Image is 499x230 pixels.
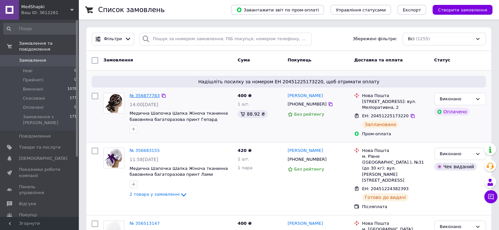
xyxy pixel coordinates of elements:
span: Завантажити звіт по пром-оплаті [236,7,319,13]
div: Оплачено [434,108,470,116]
div: Заплановано [362,121,399,128]
span: Замовлення з [PERSON_NAME] [23,114,70,126]
span: 2 товара у замовленні [130,192,180,197]
span: (1255) [416,36,430,41]
span: [DEMOGRAPHIC_DATA] [19,156,67,161]
span: Покупець [288,57,312,62]
a: 2 товара у замовленні [130,192,187,197]
a: Фото товару [103,148,124,169]
div: Виконано [440,151,472,157]
div: Післяплата [362,204,429,210]
a: [PERSON_NAME] [288,93,323,99]
span: ЕН: 20451224382393 [362,186,408,191]
button: Експорт [398,5,426,15]
span: 0 [74,68,77,74]
span: 400 ₴ [238,93,252,98]
span: 1 шт. [238,156,249,161]
span: Без рейтингу [294,112,324,117]
a: № 356877783 [130,93,160,98]
button: Завантажити звіт по пром-оплаті [231,5,324,15]
img: Фото товару [104,93,124,113]
div: Готово до видачі [362,193,408,201]
span: 177 [70,95,77,101]
div: Нова Пошта [362,93,429,99]
span: Виконані [23,86,43,92]
span: Управління статусами [336,8,386,12]
span: 14:00[DATE] [130,102,158,107]
span: Відгуки [19,201,36,207]
div: Пром-оплата [362,131,429,137]
h1: Список замовлень [98,6,165,14]
span: 0 [74,105,77,110]
input: Пошук за номером замовлення, ПІБ покупця, номером телефону, Email, номером накладної [139,33,312,45]
a: [PERSON_NAME] [288,148,323,154]
span: Збережені фільтри: [353,36,397,42]
a: Медична Шапочка Шапка Жіноча тканинна бавовняна багаторазова принт Гепард леопард [130,111,228,128]
span: Cума [238,57,250,62]
span: Створити замовлення [438,8,487,12]
span: Фільтри [104,36,122,42]
span: Без рейтингу [294,167,324,172]
span: Нові [23,68,32,74]
span: Доставка та оплата [354,57,402,62]
div: м. Рівне ([GEOGRAPHIC_DATA].), №31 (до 30 кг): вул. [PERSON_NAME][STREET_ADDRESS] [362,154,429,183]
span: Статус [434,57,451,62]
div: 88.92 ₴ [238,110,267,118]
span: Всі [408,36,415,42]
span: 1 пара [238,165,252,170]
img: Фото товару [104,148,124,168]
span: MedShapki [21,4,70,10]
button: Управління статусами [330,5,391,15]
div: [STREET_ADDRESS]: вул. Меліоративна, 2 [362,99,429,110]
span: 0 [74,77,77,83]
div: [PHONE_NUMBER] [286,155,328,164]
span: ЕН: 20451225173220 [362,113,408,118]
span: Замовлення [19,57,46,63]
span: 1078 [67,86,77,92]
div: Нова Пошта [362,148,429,154]
span: Оплачені [23,105,44,110]
a: № 356513147 [130,221,160,226]
span: Повідомлення [19,133,51,139]
a: Створити замовлення [426,7,492,12]
span: Товари та послуги [19,144,61,150]
a: [PERSON_NAME] [288,221,323,227]
a: Фото товару [103,93,124,114]
a: Медична Шапочка Шапка Жіноча тканинна бавовняна багаторазова принт Лами [130,166,228,177]
div: Виконано [440,96,472,103]
div: Чек виданий [434,163,477,171]
span: Показники роботи компанії [19,167,61,178]
span: Прийняті [23,77,43,83]
span: Скасовані [23,95,45,101]
input: Пошук [3,23,77,35]
span: Панель управління [19,184,61,196]
span: Покупці [19,212,37,218]
div: Ваш ID: 3612261 [21,10,79,16]
div: [PHONE_NUMBER] [286,100,328,108]
span: 171 [70,114,77,126]
span: Надішліть посилку за номером ЕН 20451225173220, щоб отримати оплату [94,78,483,85]
button: Створити замовлення [433,5,492,15]
a: № 356683155 [130,148,160,153]
span: 11:58[DATE] [130,157,158,162]
span: 1 шт. [238,102,249,107]
span: Замовлення [103,57,133,62]
div: Нова Пошта [362,221,429,226]
span: Експорт [403,8,421,12]
span: 400 ₴ [238,221,252,226]
span: Замовлення та повідомлення [19,41,79,52]
button: Чат з покупцем [484,190,497,203]
span: 420 ₴ [238,148,252,153]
